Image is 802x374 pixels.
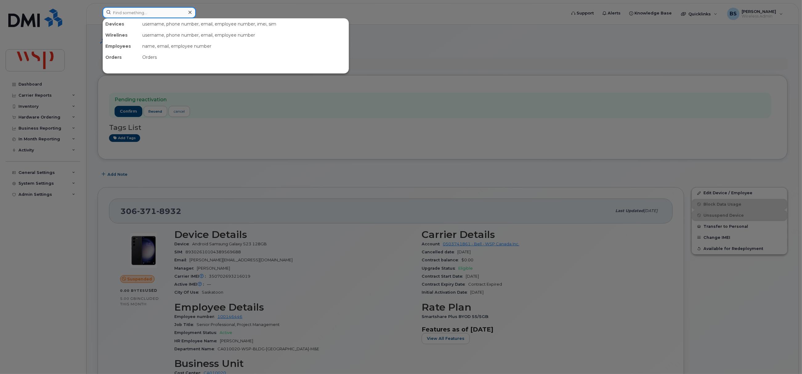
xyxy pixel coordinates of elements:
div: Orders [103,52,140,63]
div: username, phone number, email, employee number, imei, sim [140,18,349,30]
div: name, email, employee number [140,41,349,52]
div: username, phone number, email, employee number [140,30,349,41]
div: Devices [103,18,140,30]
div: Wirelines [103,30,140,41]
div: Orders [140,52,349,63]
div: Employees [103,41,140,52]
